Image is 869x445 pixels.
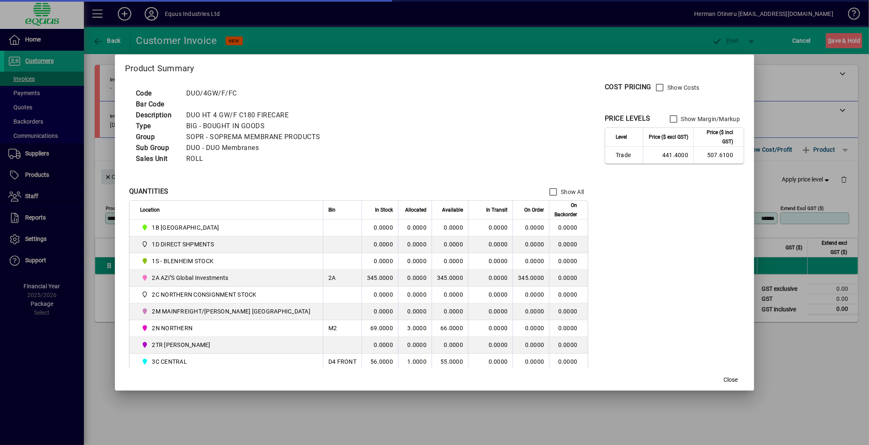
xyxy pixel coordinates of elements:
[549,270,588,287] td: 0.0000
[152,307,310,316] span: 2M MAINFREIGHT/[PERSON_NAME] [GEOGRAPHIC_DATA]
[489,224,508,231] span: 0.0000
[328,205,336,215] span: Bin
[489,308,508,315] span: 0.0000
[432,236,468,253] td: 0.0000
[362,320,398,337] td: 69.0000
[699,128,733,146] span: Price ($ incl GST)
[362,337,398,354] td: 0.0000
[616,132,627,142] span: Level
[362,303,398,320] td: 0.0000
[489,358,508,365] span: 0.0000
[398,220,432,236] td: 0.0000
[362,220,398,236] td: 0.0000
[489,342,508,348] span: 0.0000
[442,205,463,215] span: Available
[432,303,468,320] td: 0.0000
[115,54,754,79] h2: Product Summary
[362,287,398,303] td: 0.0000
[132,142,182,153] td: Sub Group
[132,153,182,164] td: Sales Unit
[152,341,210,349] span: 2TR [PERSON_NAME]
[405,205,427,215] span: Allocated
[362,236,398,253] td: 0.0000
[489,274,508,281] span: 0.0000
[525,325,544,331] span: 0.0000
[132,88,182,99] td: Code
[524,205,544,215] span: On Order
[717,372,744,387] button: Close
[679,115,740,123] label: Show Margin/Markup
[432,287,468,303] td: 0.0000
[182,142,330,153] td: DUO - DUO Membranes
[525,291,544,298] span: 0.0000
[432,270,468,287] td: 345.0000
[666,83,700,92] label: Show Costs
[398,236,432,253] td: 0.0000
[398,354,432,370] td: 1.0000
[140,323,314,333] span: 2N NORTHERN
[549,337,588,354] td: 0.0000
[182,153,330,164] td: ROLL
[182,121,330,132] td: BIG - BOUGHT IN GOODS
[489,241,508,248] span: 0.0000
[489,291,508,298] span: 0.0000
[518,274,544,281] span: 345.0000
[152,240,214,248] span: 1D DIRECT SHPMENTS
[182,110,330,121] td: DUO HT 4 GW/F C180 FIRECARE
[432,354,468,370] td: 55.0000
[182,88,330,99] td: DUO/4GW/F/FC
[132,99,182,110] td: Bar Code
[140,222,314,233] span: 1B BLENHEIM
[489,325,508,331] span: 0.0000
[525,241,544,248] span: 0.0000
[132,132,182,142] td: Group
[140,256,314,266] span: 1S - BLENHEIM STOCK
[554,201,577,219] span: On Backorder
[182,132,330,142] td: SOPR - SOPREMA MEMBRANE PRODUCTS
[549,253,588,270] td: 0.0000
[398,303,432,320] td: 0.0000
[549,303,588,320] td: 0.0000
[323,354,362,370] td: D4 FRONT
[375,205,393,215] span: In Stock
[559,188,584,196] label: Show All
[323,270,362,287] td: 2A
[140,340,314,350] span: 2TR TOM RYAN CARTAGE
[398,320,432,337] td: 3.0000
[723,375,738,384] span: Close
[140,290,314,300] span: 2C NORTHERN CONSIGNMENT STOCK
[432,337,468,354] td: 0.0000
[549,236,588,253] td: 0.0000
[525,342,544,348] span: 0.0000
[525,258,544,264] span: 0.0000
[549,287,588,303] td: 0.0000
[486,205,507,215] span: In Transit
[549,320,588,337] td: 0.0000
[140,306,314,316] span: 2M MAINFREIGHT/OWENS AUCKLAND
[362,270,398,287] td: 345.0000
[323,320,362,337] td: M2
[398,337,432,354] td: 0.0000
[152,274,228,282] span: 2A AZI''S Global Investments
[525,224,544,231] span: 0.0000
[152,324,193,332] span: 2N NORTHERN
[152,290,256,299] span: 2C NORTHERN CONSIGNMENT STOCK
[132,121,182,132] td: Type
[362,253,398,270] td: 0.0000
[525,358,544,365] span: 0.0000
[129,186,169,197] div: QUANTITIES
[140,205,160,215] span: Location
[152,357,187,366] span: 3C CENTRAL
[432,320,468,337] td: 66.0000
[649,132,688,142] span: Price ($ excl GST)
[643,147,693,163] td: 441.4000
[525,308,544,315] span: 0.0000
[152,257,213,265] span: 1S - BLENHEIM STOCK
[398,253,432,270] td: 0.0000
[432,220,468,236] td: 0.0000
[616,151,638,159] span: Trade
[132,110,182,121] td: Description
[398,270,432,287] td: 0.0000
[605,114,650,124] div: PRICE LEVELS
[140,273,314,283] span: 2A AZI''S Global Investments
